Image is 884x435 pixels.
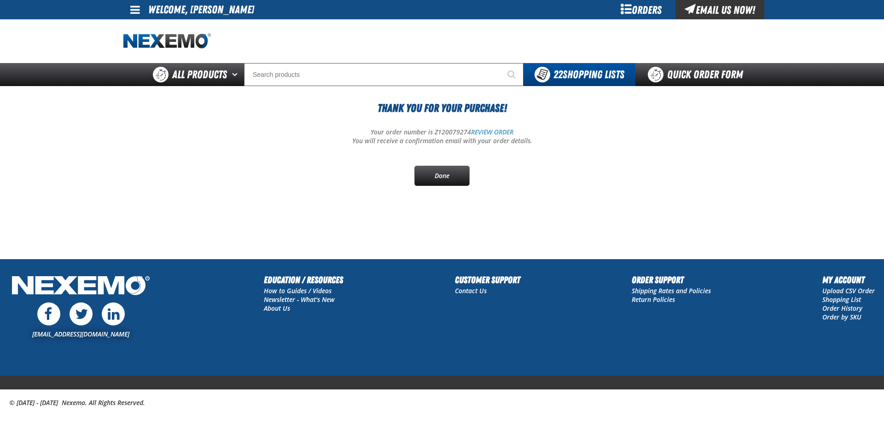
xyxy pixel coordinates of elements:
button: You have 22 Shopping Lists. Open to view details [523,63,635,86]
a: REVIEW ORDER [471,128,513,136]
h2: Order Support [632,273,711,287]
h2: My Account [822,273,875,287]
p: Your order number is Z120079274 [123,128,761,137]
a: Done [414,166,470,186]
h2: Education / Resources [264,273,343,287]
img: Nexemo Logo [9,273,152,300]
a: Contact Us [455,286,487,295]
a: Newsletter - What's New [264,295,335,304]
h2: Customer Support [455,273,520,287]
a: Shipping Rates and Policies [632,286,711,295]
input: Search [244,63,523,86]
a: Shopping List [822,295,861,304]
a: Return Policies [632,295,675,304]
a: Home [123,33,211,49]
span: Shopping Lists [553,68,624,81]
a: About Us [264,304,290,313]
button: Start Searching [500,63,523,86]
img: Nexemo logo [123,33,211,49]
a: Quick Order Form [635,63,760,86]
button: Open All Products pages [229,63,244,86]
span: All Products [172,66,227,83]
a: Upload CSV Order [822,286,875,295]
h1: Thank You For Your Purchase! [123,100,761,116]
a: Order by SKU [822,313,861,321]
p: You will receive a confirmation email with your order details. [123,137,761,145]
a: [EMAIL_ADDRESS][DOMAIN_NAME] [32,330,129,338]
a: How to Guides / Videos [264,286,331,295]
a: Order History [822,304,862,313]
strong: 22 [553,68,563,81]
